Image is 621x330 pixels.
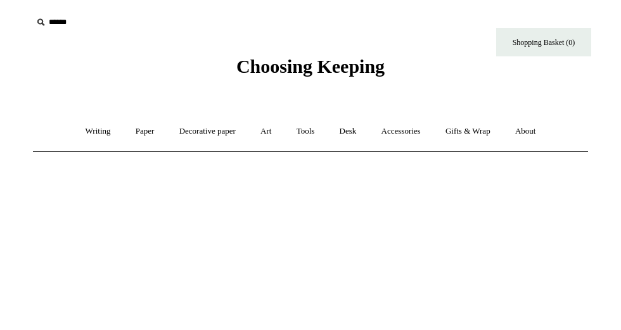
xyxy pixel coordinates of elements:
a: Shopping Basket (0) [496,28,591,56]
a: Decorative paper [168,115,247,148]
a: Desk [328,115,368,148]
span: Choosing Keeping [236,56,385,77]
a: Art [249,115,283,148]
a: Writing [74,115,122,148]
a: Choosing Keeping [236,66,385,75]
a: Accessories [370,115,432,148]
a: Tools [285,115,326,148]
a: Gifts & Wrap [434,115,502,148]
a: Paper [124,115,166,148]
a: About [504,115,547,148]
